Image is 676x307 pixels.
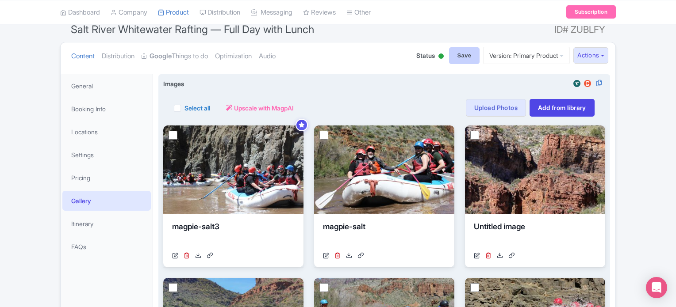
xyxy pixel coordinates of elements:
[582,79,593,88] img: getyourguide-review-widget-01-c9ff127aecadc9be5c96765474840e58.svg
[554,21,605,38] span: ID# ZUBLFY
[62,214,151,234] a: Itinerary
[62,145,151,165] a: Settings
[62,76,151,96] a: General
[163,79,184,88] span: Images
[71,23,314,36] span: Salt River Whitewater Rafting — Full Day with Lunch
[102,42,134,70] a: Distribution
[530,99,595,117] a: Add from library
[566,5,616,19] a: Subscription
[62,122,151,142] a: Locations
[71,42,95,70] a: Content
[474,221,596,247] div: Untitled image
[466,99,526,117] a: Upload Photos
[184,103,210,113] label: Select all
[142,42,208,70] a: GoogleThings to do
[259,42,276,70] a: Audio
[572,79,582,88] img: viator-review-widget-01-363d65f17b203e82e80c83508294f9cc.svg
[150,51,172,61] strong: Google
[323,221,446,247] div: magpie-salt
[416,51,435,60] span: Status
[172,221,295,247] div: magpie-salt3
[234,103,294,113] span: Upscale with MagpAI
[215,42,252,70] a: Optimization
[437,50,446,64] div: Active
[62,168,151,188] a: Pricing
[226,103,294,113] a: Upscale with MagpAI
[573,47,608,64] button: Actions
[646,277,667,298] div: Open Intercom Messenger
[62,191,151,211] a: Gallery
[449,47,480,64] input: Save
[62,237,151,257] a: FAQs
[62,99,151,119] a: Booking Info
[483,47,570,64] a: Version: Primary Product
